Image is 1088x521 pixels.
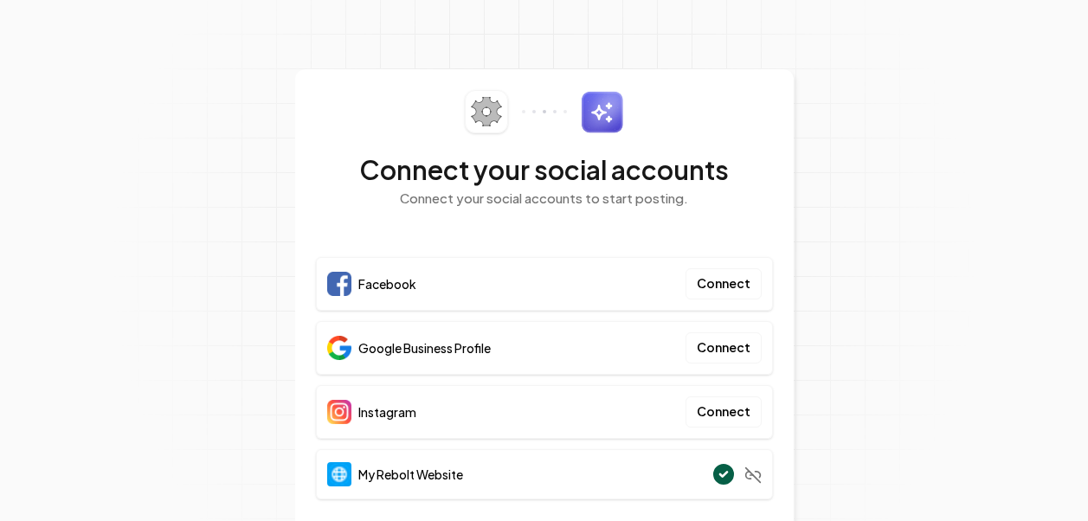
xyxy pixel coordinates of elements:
[686,396,762,428] button: Connect
[327,336,351,360] img: Google
[358,466,463,483] span: My Rebolt Website
[358,275,416,293] span: Facebook
[358,403,416,421] span: Instagram
[358,339,491,357] span: Google Business Profile
[686,332,762,363] button: Connect
[522,110,567,113] img: connector-dots.svg
[581,91,623,133] img: sparkles.svg
[327,400,351,424] img: Instagram
[327,272,351,296] img: Facebook
[327,462,351,486] img: Website
[316,189,773,209] p: Connect your social accounts to start posting.
[686,268,762,299] button: Connect
[316,154,773,185] h2: Connect your social accounts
